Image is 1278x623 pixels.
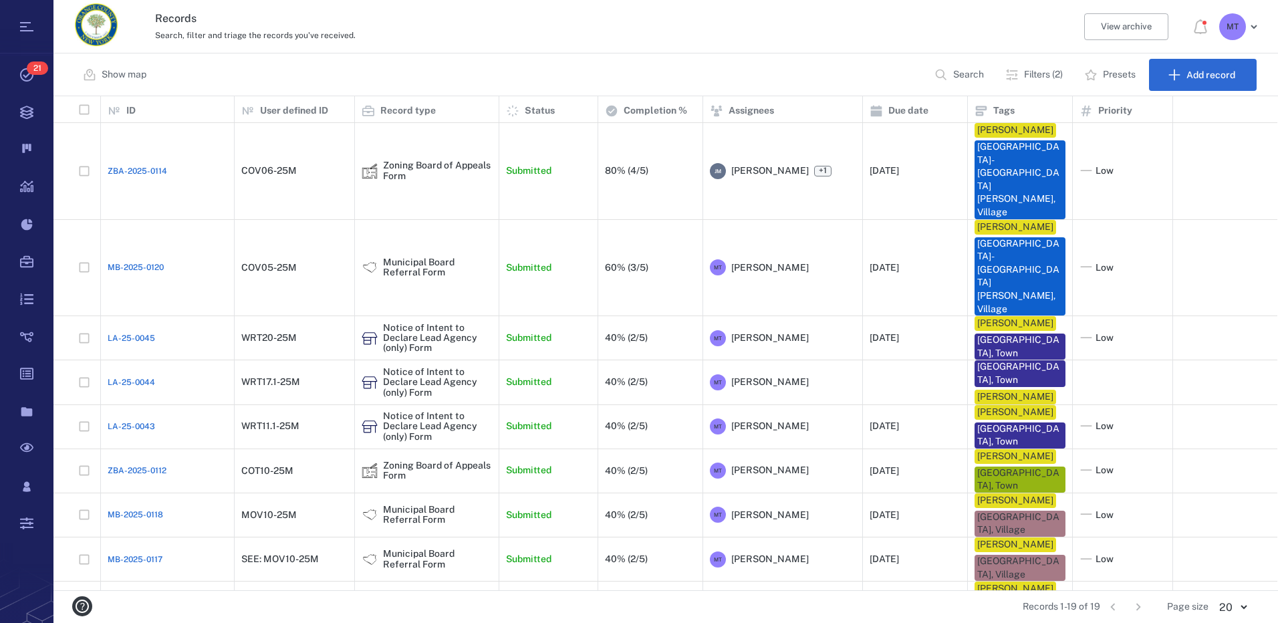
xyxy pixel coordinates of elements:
img: icon Zoning Board of Appeals Form [362,463,378,479]
p: Record type [380,104,436,118]
a: LA-25-0045 [108,332,155,344]
span: Low [1096,332,1114,345]
div: 20 [1208,600,1257,615]
span: Search, filter and triage the records you've received. [155,31,356,40]
span: Low [1096,509,1114,522]
div: [GEOGRAPHIC_DATA]-[GEOGRAPHIC_DATA][PERSON_NAME], Village [977,237,1063,316]
div: 40% (2/5) [605,333,648,343]
span: [PERSON_NAME] [731,376,809,389]
span: +1 [816,165,829,176]
a: LA-25-0043 [108,420,155,432]
div: [PERSON_NAME] [977,317,1053,330]
div: M T [710,418,726,434]
span: 21 [27,61,48,75]
button: View archive [1084,13,1168,40]
div: [PERSON_NAME] [977,390,1053,404]
div: Municipal Board Referral Form [383,549,492,570]
div: M T [710,330,726,346]
h3: Records [155,11,879,27]
a: ZBA-2025-0114 [108,165,167,177]
div: [PERSON_NAME] [977,582,1053,596]
div: [GEOGRAPHIC_DATA]-[GEOGRAPHIC_DATA][PERSON_NAME], Village [977,140,1063,219]
div: 60% (3/5) [605,263,648,273]
p: Presets [1103,68,1136,82]
p: Status [525,104,555,118]
div: [DATE] [870,554,899,564]
span: Low [1096,420,1114,433]
div: COV06-25M [241,166,297,176]
div: M T [710,259,726,275]
p: Submitted [506,332,551,345]
div: [GEOGRAPHIC_DATA], Town [977,422,1063,449]
div: M T [710,463,726,479]
span: [PERSON_NAME] [731,464,809,477]
p: Submitted [506,509,551,522]
div: [GEOGRAPHIC_DATA], Town [977,360,1063,386]
button: Presets [1076,59,1146,91]
div: M T [710,507,726,523]
p: Submitted [506,464,551,477]
div: J M [710,163,726,179]
div: 80% (4/5) [605,166,648,176]
div: MOV10-25M [241,510,297,520]
div: [PERSON_NAME] [977,538,1053,551]
div: [GEOGRAPHIC_DATA], Village [977,511,1063,537]
span: [PERSON_NAME] [731,553,809,566]
div: 40% (2/5) [605,421,648,431]
span: Records 1-19 of 19 [1023,600,1100,614]
div: Zoning Board of Appeals Form [362,463,378,479]
span: Low [1096,553,1114,566]
p: Completion % [624,104,687,118]
div: Zoning Board of Appeals Form [383,461,492,481]
p: Submitted [506,553,551,566]
div: M T [710,551,726,568]
img: icon Municipal Board Referral Form [362,551,378,568]
p: Priority [1098,104,1132,118]
img: icon Zoning Board of Appeals Form [362,163,378,179]
a: MB-2025-0117 [108,553,162,566]
div: [PERSON_NAME] [977,124,1053,137]
div: Municipal Board Referral Form [383,505,492,525]
a: MB-2025-0120 [108,261,164,273]
div: 40% (2/5) [605,466,648,476]
div: Notice of Intent to Declare Lead Agency (only) Form [383,323,492,354]
div: [DATE] [870,421,899,431]
div: [DATE] [870,510,899,520]
span: ZBA-2025-0112 [108,465,166,477]
button: MT [1219,13,1262,40]
div: COV05-25M [241,263,297,273]
span: +1 [814,166,832,176]
div: [PERSON_NAME] [977,450,1053,463]
div: [DATE] [870,166,899,176]
div: 40% (2/5) [605,510,648,520]
span: MB-2025-0118 [108,509,163,521]
div: [PERSON_NAME] [977,406,1053,419]
button: Add record [1149,59,1257,91]
p: User defined ID [260,104,328,118]
div: Notice of Intent to Declare Lead Agency (only) Form [362,418,378,434]
div: Municipal Board Referral Form [362,551,378,568]
a: Go home [75,3,118,51]
button: Search [926,59,995,91]
div: Municipal Board Referral Form [383,257,492,278]
div: WRT20-25M [241,333,297,343]
nav: pagination navigation [1100,596,1151,618]
div: [GEOGRAPHIC_DATA], Village [977,555,1063,581]
span: [PERSON_NAME] [731,261,809,275]
span: Low [1096,261,1114,275]
div: 40% (2/5) [605,554,648,564]
div: COT10-25M [241,466,293,476]
span: [PERSON_NAME] [731,509,809,522]
span: [PERSON_NAME] [731,164,809,178]
div: [DATE] [870,263,899,273]
button: Filters (2) [997,59,1073,91]
div: [PERSON_NAME] [977,494,1053,507]
div: Municipal Board Referral Form [362,507,378,523]
div: Notice of Intent to Declare Lead Agency (only) Form [362,374,378,390]
img: icon Municipal Board Referral Form [362,507,378,523]
div: Notice of Intent to Declare Lead Agency (only) Form [362,330,378,346]
div: WRT17.1-25M [241,377,300,387]
div: Notice of Intent to Declare Lead Agency (only) Form [383,367,492,398]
